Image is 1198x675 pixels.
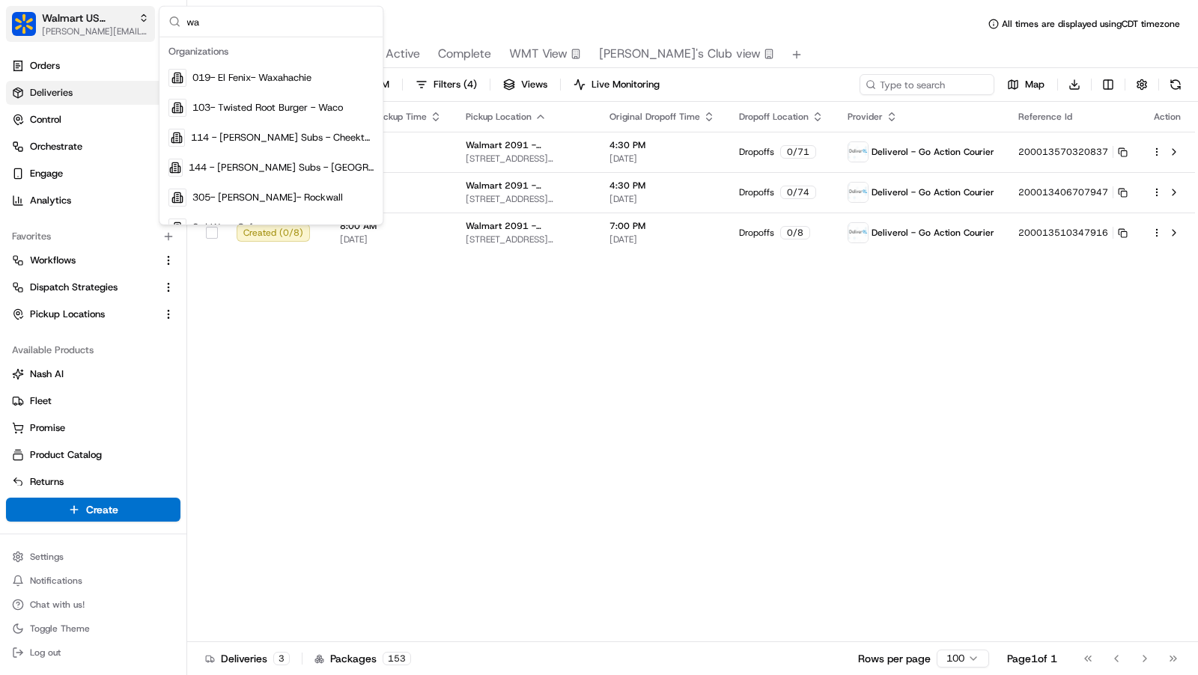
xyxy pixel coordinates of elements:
[42,25,149,37] button: [PERSON_NAME][EMAIL_ADDRESS][DOMAIN_NAME]
[42,10,133,25] button: Walmart US Corporate
[12,308,156,321] a: Pickup Locations
[12,367,174,381] a: Nash AI
[189,161,374,174] span: 144 - [PERSON_NAME] Subs - [GEOGRAPHIC_DATA]
[6,546,180,567] button: Settings
[30,599,85,611] span: Chat with us!
[848,111,883,123] span: Provider
[6,81,180,105] a: Deliveries
[30,113,61,126] span: Control
[30,59,60,73] span: Orders
[15,335,27,347] div: 📗
[609,180,715,192] span: 4:30 PM
[232,191,273,209] button: See all
[340,233,442,245] span: [DATE]
[30,448,102,462] span: Product Catalog
[509,45,568,63] span: WMT View
[46,272,121,284] span: [PERSON_NAME]
[6,189,180,213] a: Analytics
[438,45,491,63] span: Complete
[340,220,442,232] span: 8:00 AM
[30,623,90,635] span: Toggle Theme
[314,651,411,666] div: Packages
[609,111,700,123] span: Original Dropoff Time
[39,96,270,112] input: Got a question? Start typing here...
[466,193,586,205] span: [STREET_ADDRESS][MEDICAL_DATA]
[6,248,180,272] button: Workflows
[12,254,156,267] a: Workflows
[6,594,180,615] button: Chat with us!
[1152,111,1183,123] div: Action
[192,191,343,204] span: 305- [PERSON_NAME]- Rockwall
[860,74,994,95] input: Type to search
[496,74,554,95] button: Views
[6,275,180,299] button: Dispatch Strategies
[12,12,36,36] img: Walmart US Corporate
[127,335,139,347] div: 💻
[30,140,82,153] span: Orchestrate
[15,257,39,281] img: Charles Folsom
[15,142,42,169] img: 1736555255976-a54dd68f-1ca7-489b-9aae-adbdc363a1c4
[609,220,715,232] span: 7:00 PM
[466,139,586,151] span: Walmart 2091 - [MEDICAL_DATA], [GEOGRAPHIC_DATA]
[1007,651,1057,666] div: Page 1 of 1
[90,231,95,243] span: •
[872,186,994,198] span: Deliverol - Go Action Courier
[192,71,311,85] span: 019- El Fenix- Waxahachie
[6,338,180,362] div: Available Products
[872,227,994,239] span: Deliverol - Go Action Courier
[142,334,240,349] span: API Documentation
[340,180,442,192] span: 6:59 AM
[848,223,868,242] img: profile_deliverol_nashtms.png
[1000,74,1051,95] button: Map
[6,162,180,186] button: Engage
[15,194,100,206] div: Past conversations
[46,231,87,243] span: unihopllc
[599,45,761,63] span: [PERSON_NAME]'s Club view
[30,421,65,435] span: Promise
[780,226,810,239] div: 0 / 8
[1165,74,1186,95] button: Refresh
[1018,186,1128,198] button: 200013406707947
[255,147,273,165] button: Start new chat
[12,394,174,408] a: Fleet
[6,135,180,159] button: Orchestrate
[6,416,180,440] button: Promise
[6,362,180,386] button: Nash AI
[6,108,180,132] button: Control
[6,54,180,78] a: Orders
[192,221,258,234] span: 3rd Wave Cafe
[6,470,180,494] button: Returns
[466,180,586,192] span: Walmart 2091 - [MEDICAL_DATA], [GEOGRAPHIC_DATA]
[6,225,180,248] div: Favorites
[780,145,816,159] div: 0 / 71
[1018,111,1072,123] span: Reference Id
[149,370,181,382] span: Pylon
[30,367,64,381] span: Nash AI
[567,74,666,95] button: Live Monitoring
[159,37,383,225] div: Suggestions
[30,86,73,100] span: Deliveries
[340,153,442,165] span: [DATE]
[592,78,660,91] span: Live Monitoring
[1018,227,1128,239] button: 200013510347916
[6,6,155,42] button: Walmart US CorporateWalmart US Corporate[PERSON_NAME][EMAIL_ADDRESS][DOMAIN_NAME]
[12,421,174,435] a: Promise
[1018,146,1128,158] button: 200013570320837
[609,139,715,151] span: 4:30 PM
[12,448,174,462] a: Product Catalog
[30,551,64,563] span: Settings
[124,272,130,284] span: •
[15,217,39,241] img: unihopllc
[30,575,82,587] span: Notifications
[739,227,774,239] span: Dropoffs
[739,111,809,123] span: Dropoff Location
[30,308,105,321] span: Pickup Locations
[6,389,180,413] button: Fleet
[86,502,118,517] span: Create
[106,370,181,382] a: Powered byPylon
[466,153,586,165] span: [STREET_ADDRESS][MEDICAL_DATA]
[858,651,931,666] p: Rows per page
[434,78,477,91] span: Filters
